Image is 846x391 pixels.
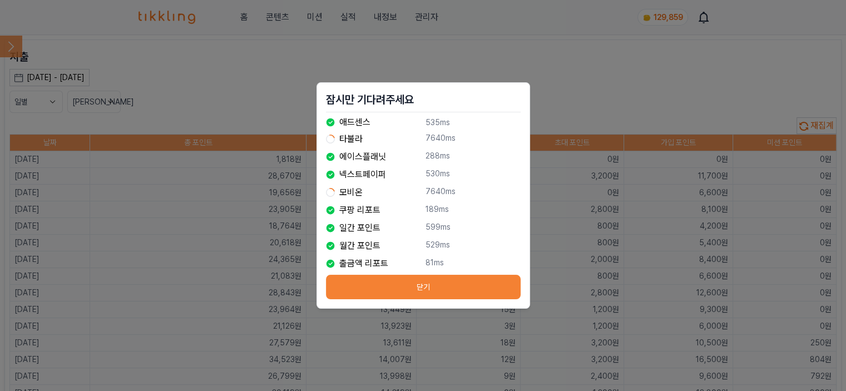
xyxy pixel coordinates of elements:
[426,221,521,235] p: 599ms
[339,132,363,146] p: 타불라
[339,204,380,217] p: 쿠팡 리포트
[339,221,380,235] p: 일간 포인트
[426,186,521,199] p: 7640ms
[339,168,386,181] p: 넥스트페이퍼
[426,257,521,270] p: 81ms
[426,132,521,146] p: 7640ms
[339,186,363,199] p: 모비온
[426,239,521,253] p: 529ms
[426,204,521,217] p: 189ms
[339,150,386,164] p: 에이스플래닛
[326,275,521,299] button: 닫기
[339,257,388,270] p: 출금액 리포트
[326,92,521,107] h2: 잠시만 기다려주세요
[426,150,521,164] p: 288ms
[426,168,521,181] p: 530ms
[339,116,370,129] p: 애드센스
[339,239,380,253] p: 월간 포인트
[426,117,521,128] p: 535ms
